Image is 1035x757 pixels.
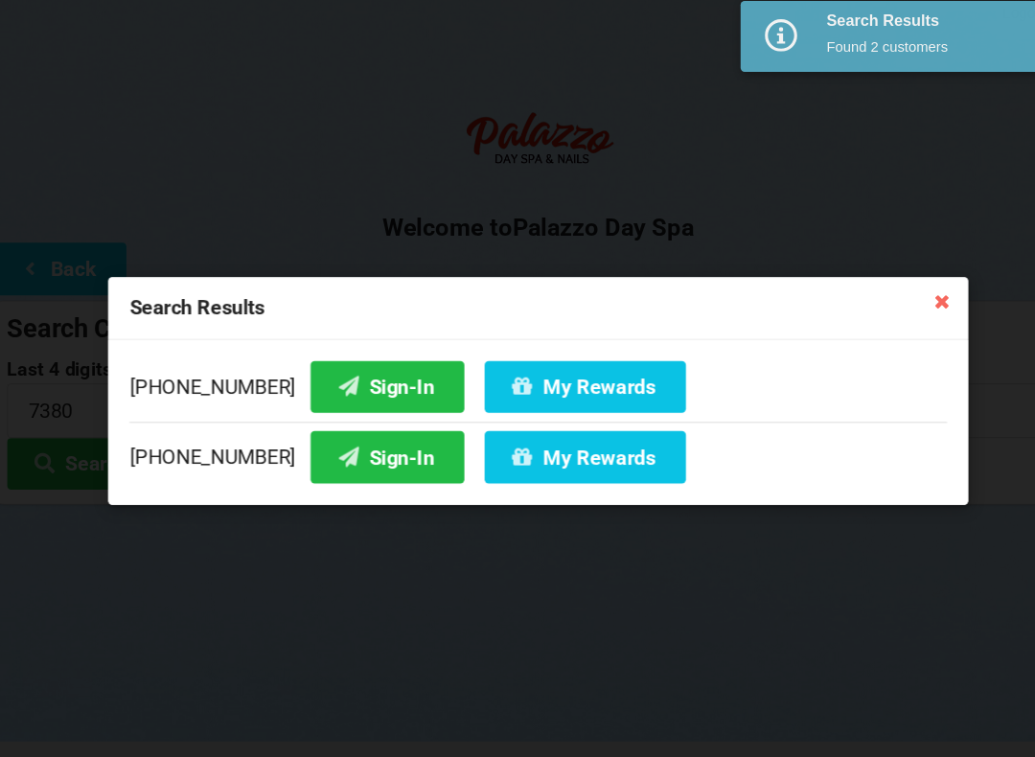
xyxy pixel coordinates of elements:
[110,271,925,331] div: Search Results
[302,417,448,466] button: Sign-In
[130,350,905,407] div: [PHONE_NUMBER]
[791,19,987,38] div: Search Results
[467,350,657,399] button: My Rewards
[130,407,905,466] div: [PHONE_NUMBER]
[302,350,448,399] button: Sign-In
[467,417,657,466] button: My Rewards
[791,43,987,62] div: Found 2 customers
